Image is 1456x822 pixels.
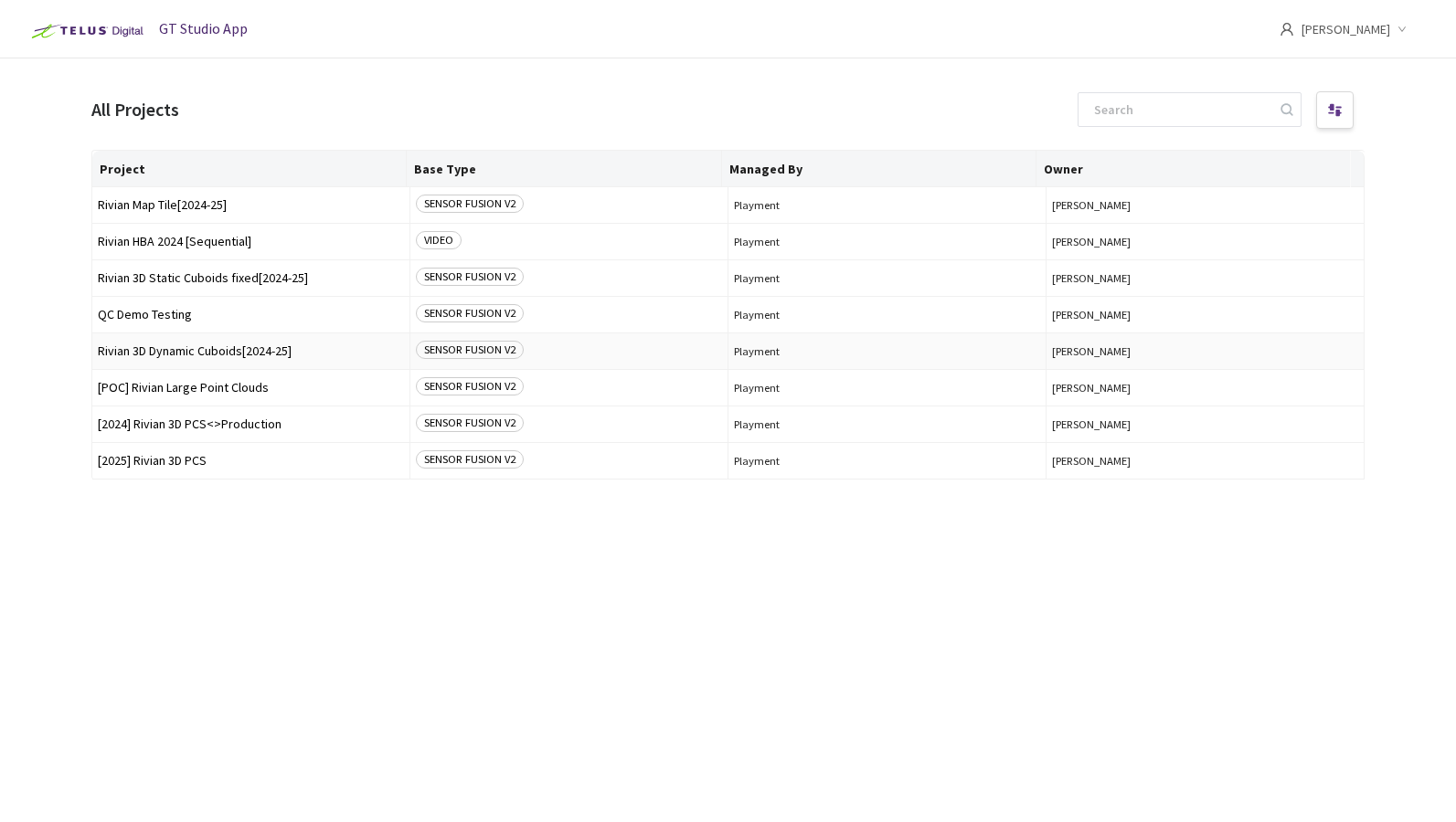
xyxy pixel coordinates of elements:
span: Playment [734,417,1040,431]
button: [PERSON_NAME] [1052,308,1358,321]
input: Search [1083,93,1278,126]
th: Managed By [722,151,1036,187]
th: Owner [1036,151,1351,187]
button: [PERSON_NAME] [1052,454,1358,468]
span: Rivian 3D Static Cuboids fixed[2024-25] [98,271,404,285]
span: Playment [734,271,1040,285]
button: [PERSON_NAME] [1052,417,1358,431]
span: [2025] Rivian 3D PCS [98,454,404,468]
button: [PERSON_NAME] [1052,271,1358,285]
button: [PERSON_NAME] [1052,235,1358,248]
span: SENSOR FUSION V2 [416,450,524,469]
span: user [1280,22,1294,37]
span: Playment [734,344,1040,358]
span: Rivian HBA 2024 [Sequential] [98,235,404,248]
div: All Projects [91,95,179,123]
span: Playment [734,198,1040,212]
span: Rivian Map Tile[2024-25] [98,198,404,212]
span: SENSOR FUSION V2 [416,377,524,395]
button: [PERSON_NAME] [1052,344,1358,358]
span: Rivian 3D Dynamic Cuboids[2024-25] [98,344,404,358]
span: Playment [734,235,1040,248]
span: Playment [734,308,1040,321]
span: [POC] Rivian Large Point Clouds [98,381,404,395]
span: down [1398,25,1407,34]
th: Project [92,151,407,187]
span: SENSOR FUSION V2 [416,268,524,286]
span: SENSOR FUSION V2 [416,304,524,322]
span: Playment [734,454,1040,468]
span: SENSOR FUSION V2 [416,195,524,213]
span: [2024] Rivian 3D PCS<>Production [98,417,404,431]
button: [PERSON_NAME] [1052,381,1358,395]
span: QC Demo Testing [98,308,404,321]
span: GT Studio App [159,19,248,37]
th: Base Type [407,151,721,187]
span: SENSOR FUSION V2 [416,341,524,359]
img: Telus [22,16,149,46]
span: Playment [734,381,1040,395]
button: [PERSON_NAME] [1052,198,1358,212]
span: VIDEO [416,231,462,249]
span: SENSOR FUSION V2 [416,414,524,432]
